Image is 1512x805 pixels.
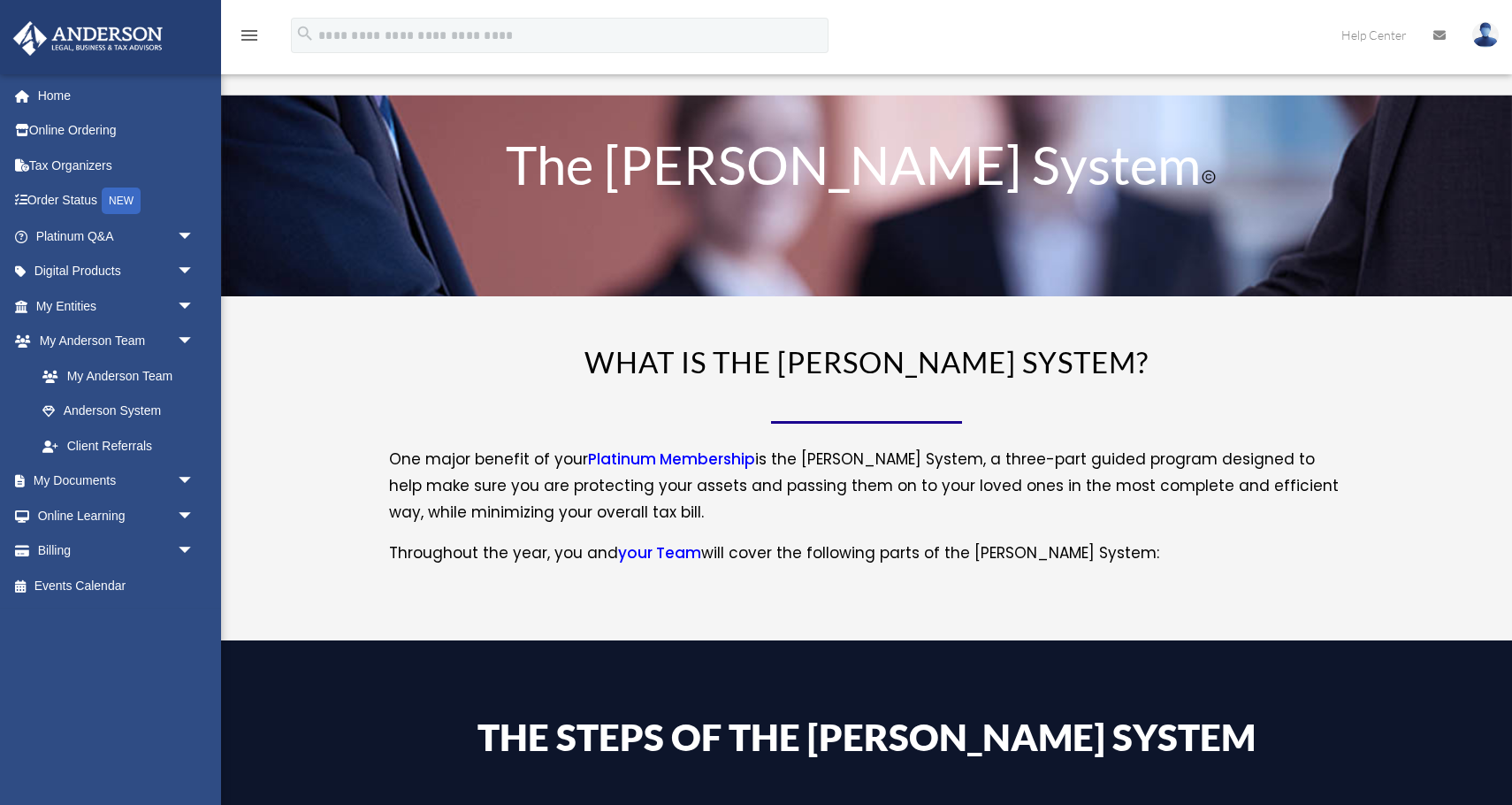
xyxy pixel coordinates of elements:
a: My Anderson Team [25,358,221,394]
a: your Team [618,542,701,572]
a: Billingarrow_drop_down [12,533,221,569]
i: search [295,24,315,43]
a: Platinum Membership [588,448,755,479]
span: arrow_drop_down [177,288,212,325]
a: Events Calendar [12,568,221,603]
a: Home [12,78,221,113]
span: WHAT IS THE [PERSON_NAME] SYSTEM? [584,344,1149,379]
span: arrow_drop_down [177,218,212,255]
img: User Pic [1472,22,1499,48]
i: menu [239,25,260,46]
div: NEW [102,188,141,214]
a: My Documentsarrow_drop_down [12,464,221,499]
a: My Entitiesarrow_drop_down [12,288,221,324]
p: One major benefit of your is the [PERSON_NAME] System, a three-part guided program designed to he... [389,447,1344,540]
a: Digital Productsarrow_drop_down [12,254,221,289]
span: arrow_drop_down [177,533,212,570]
a: Online Ordering [12,113,221,149]
span: arrow_drop_down [177,324,212,360]
a: Online Learningarrow_drop_down [12,498,221,533]
h4: The Steps of the [PERSON_NAME] System [389,718,1344,764]
a: Order StatusNEW [12,183,221,219]
a: menu [239,31,260,46]
img: Anderson Advisors Platinum Portal [8,21,168,56]
p: Throughout the year, you and will cover the following parts of the [PERSON_NAME] System: [389,540,1344,567]
a: Client Referrals [25,428,221,464]
span: arrow_drop_down [177,498,212,534]
h1: The [PERSON_NAME] System [389,138,1344,200]
a: Platinum Q&Aarrow_drop_down [12,218,221,254]
a: My Anderson Teamarrow_drop_down [12,324,221,359]
span: arrow_drop_down [177,254,212,290]
a: Anderson System [25,394,212,429]
a: Tax Organizers [12,148,221,183]
span: arrow_drop_down [177,464,212,500]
